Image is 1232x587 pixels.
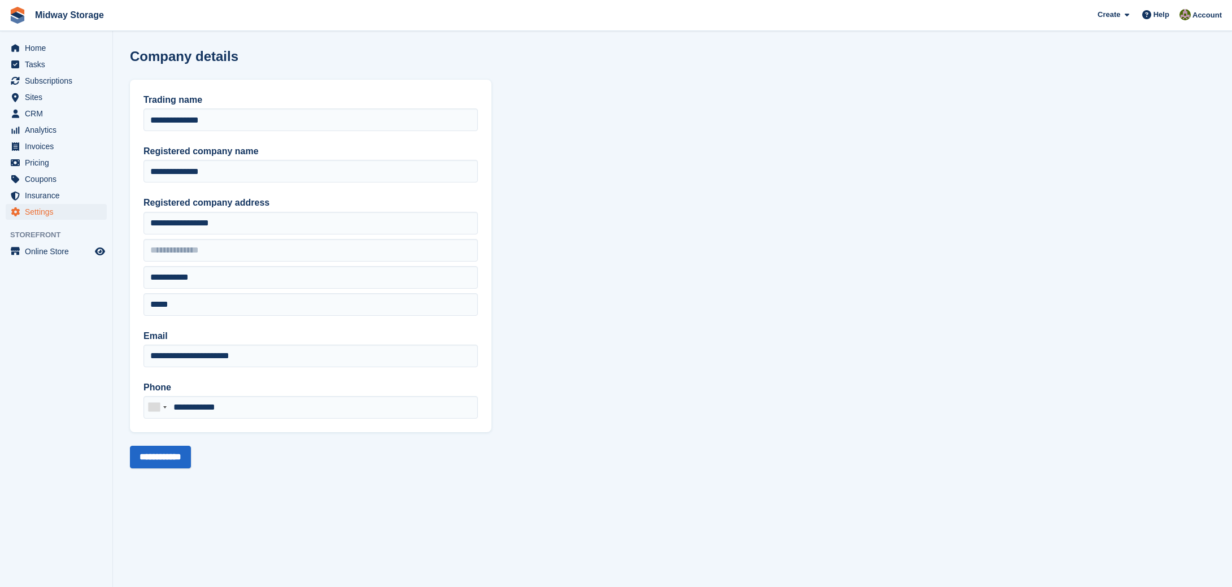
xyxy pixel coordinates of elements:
[25,122,93,138] span: Analytics
[1179,9,1191,20] img: Heather Nicholson
[25,155,93,171] span: Pricing
[25,56,93,72] span: Tasks
[25,89,93,105] span: Sites
[6,122,107,138] a: menu
[6,244,107,259] a: menu
[6,106,107,121] a: menu
[130,49,238,64] h1: Company details
[143,381,478,394] label: Phone
[143,329,478,343] label: Email
[6,73,107,89] a: menu
[6,138,107,154] a: menu
[10,229,112,241] span: Storefront
[25,204,93,220] span: Settings
[25,73,93,89] span: Subscriptions
[6,171,107,187] a: menu
[143,196,478,210] label: Registered company address
[25,138,93,154] span: Invoices
[6,40,107,56] a: menu
[6,188,107,203] a: menu
[1153,9,1169,20] span: Help
[9,7,26,24] img: stora-icon-8386f47178a22dfd0bd8f6a31ec36ba5ce8667c1dd55bd0f319d3a0aa187defe.svg
[6,56,107,72] a: menu
[1192,10,1222,21] span: Account
[93,245,107,258] a: Preview store
[31,6,108,24] a: Midway Storage
[25,244,93,259] span: Online Store
[6,204,107,220] a: menu
[25,188,93,203] span: Insurance
[25,171,93,187] span: Coupons
[143,145,478,158] label: Registered company name
[6,89,107,105] a: menu
[143,93,478,107] label: Trading name
[6,155,107,171] a: menu
[25,106,93,121] span: CRM
[25,40,93,56] span: Home
[1098,9,1120,20] span: Create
